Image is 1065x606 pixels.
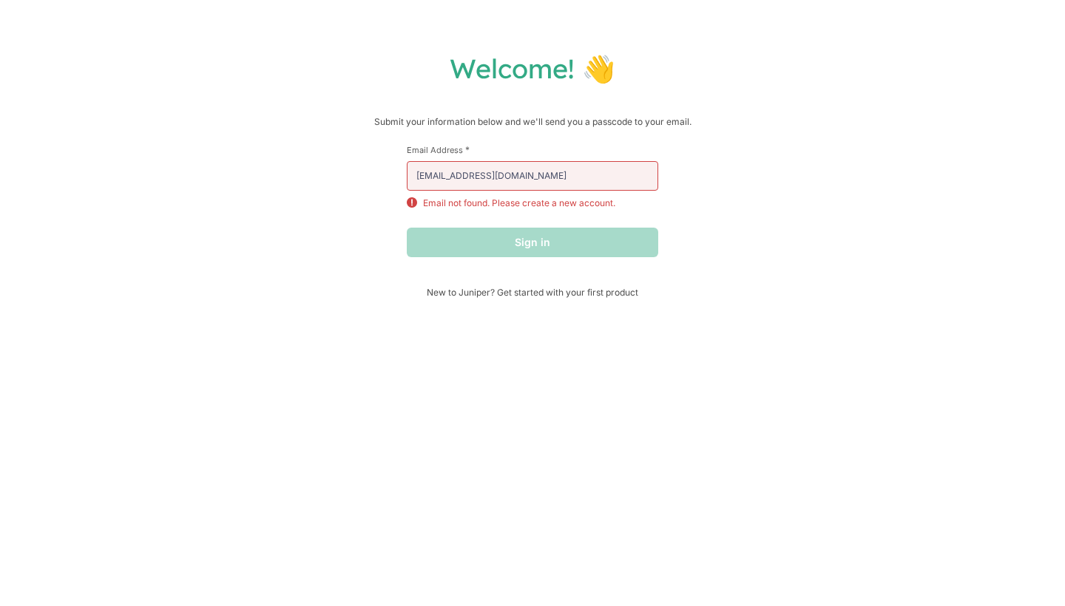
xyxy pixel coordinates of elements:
input: email@example.com [407,161,658,191]
span: This field is required. [465,144,470,155]
h1: Welcome! 👋 [15,52,1050,85]
p: Email not found. Please create a new account. [423,197,615,210]
span: New to Juniper? Get started with your first product [407,287,658,298]
label: Email Address [407,144,658,155]
p: Submit your information below and we'll send you a passcode to your email. [15,115,1050,129]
